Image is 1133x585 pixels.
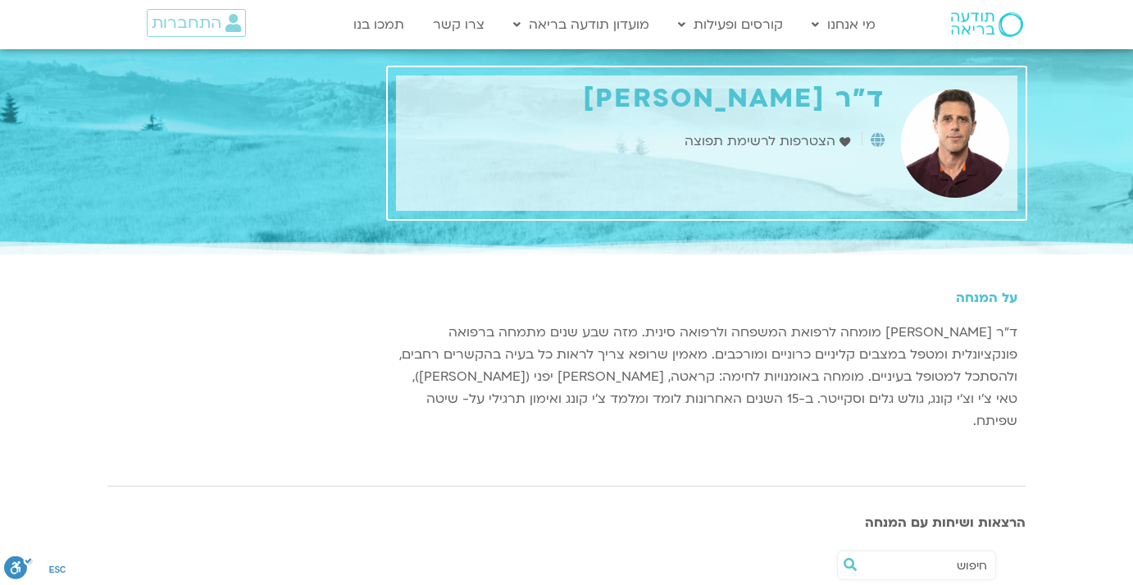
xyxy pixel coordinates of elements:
a: צרו קשר [425,9,493,40]
span: התחברות [152,14,221,32]
span: הצטרפות לרשימת תפוצה [685,130,840,153]
a: הצטרפות לרשימת תפוצה [685,130,854,153]
a: מי אנחנו [803,9,884,40]
img: תודעה בריאה [951,12,1023,37]
input: חיפוש [862,551,987,579]
a: מועדון תודעה בריאה [505,9,658,40]
a: תמכו בנו [345,9,412,40]
a: קורסים ופעילות [670,9,791,40]
h3: הרצאות ושיחות עם המנחה [107,515,1026,530]
p: ד”ר [PERSON_NAME] מומחה לרפואת המשפחה ולרפואה סינית. מזה שבע שנים מתמחה ברפואה פונקציונלית ומטפל ... [396,322,1017,432]
h1: ד"ר [PERSON_NAME] [404,84,885,114]
a: התחברות [147,9,246,37]
h5: על המנחה [396,290,1017,305]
